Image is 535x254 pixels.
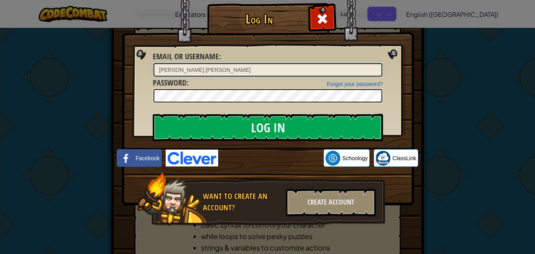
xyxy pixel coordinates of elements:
img: clever-logo-blue.png [166,150,218,166]
label: : [153,77,188,89]
img: classlink-logo-small.png [376,151,390,166]
div: Want to create an account? [203,191,281,213]
iframe: Sign in with Google Button [218,150,324,167]
div: Create Account [286,189,376,216]
a: Forgot your password? [327,81,383,87]
span: ClassLink [392,154,416,162]
span: Password [153,77,186,88]
img: schoology.png [325,151,340,166]
img: facebook_small.png [119,151,134,166]
label: : [153,51,221,62]
h1: Log In [209,12,309,26]
span: Schoology [342,154,368,162]
span: Facebook [136,154,159,162]
input: Log In [153,114,383,141]
span: Email or Username [153,51,219,62]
